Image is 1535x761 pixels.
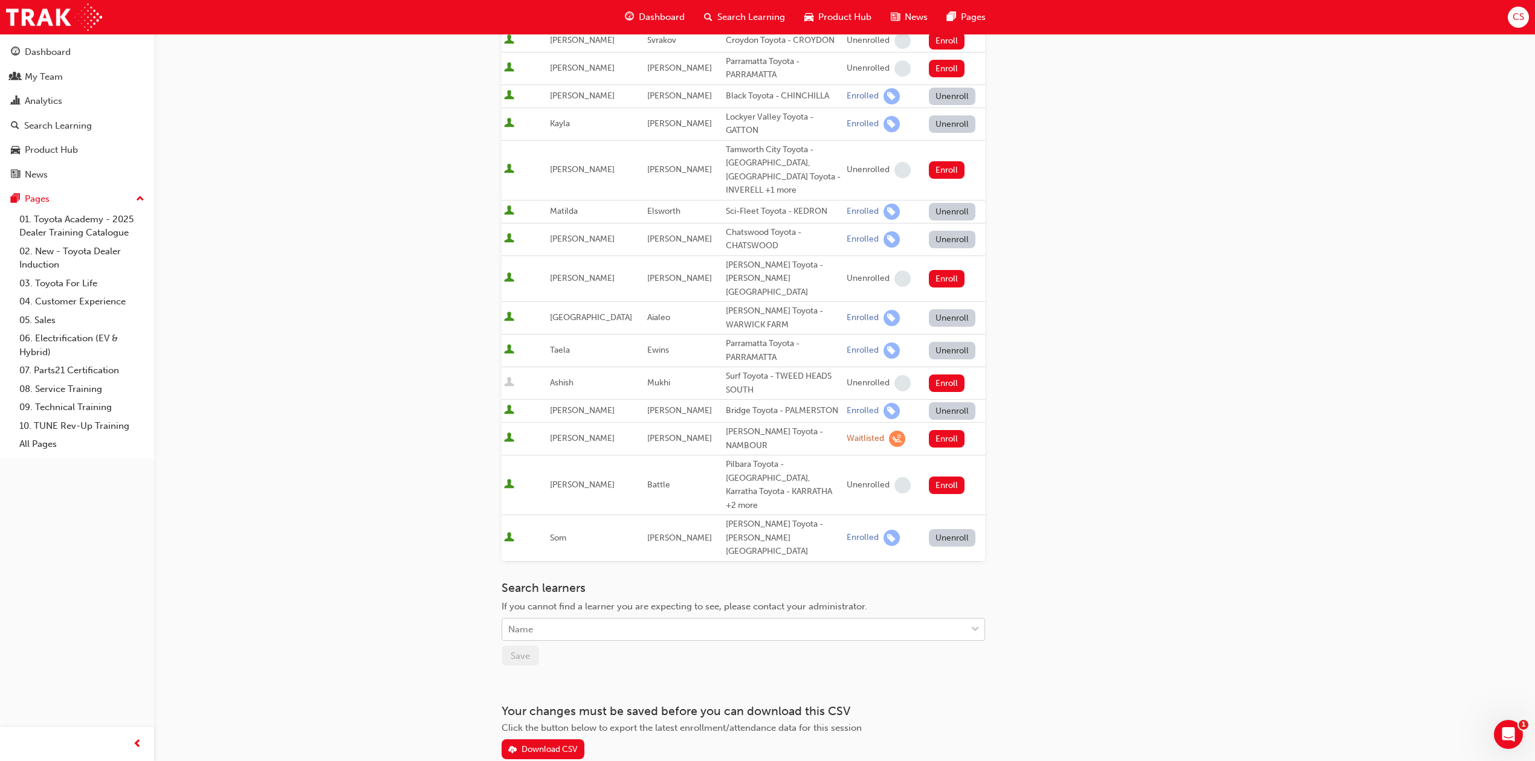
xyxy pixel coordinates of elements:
[847,532,879,544] div: Enrolled
[647,206,680,216] span: Elsworth
[550,35,615,45] span: [PERSON_NAME]
[726,143,842,197] div: Tamworth City Toyota - [GEOGRAPHIC_DATA], [GEOGRAPHIC_DATA] Toyota - INVERELL +1 more
[891,10,900,25] span: news-icon
[504,118,514,130] span: User is active
[847,63,890,74] div: Unenrolled
[25,45,71,59] div: Dashboard
[726,111,842,138] div: Lockyer Valley Toyota - GATTON
[550,533,566,543] span: Som
[550,118,570,129] span: Kayla
[947,10,956,25] span: pages-icon
[884,342,900,359] span: learningRecordVerb_ENROLL-icon
[884,310,900,326] span: learningRecordVerb_ENROLL-icon
[929,161,965,179] button: Enroll
[717,10,785,24] span: Search Learning
[1519,720,1528,730] span: 1
[726,458,842,512] div: Pilbara Toyota - [GEOGRAPHIC_DATA], Karratha Toyota - KARRATHA +2 more
[929,203,976,220] button: Unenroll
[502,646,539,666] button: Save
[929,477,965,494] button: Enroll
[647,480,670,490] span: Battle
[929,32,965,50] button: Enroll
[504,34,514,47] span: User is active
[11,72,20,83] span: people-icon
[504,532,514,544] span: User is active
[550,273,615,283] span: [PERSON_NAME]
[11,170,20,181] span: news-icon
[929,430,965,448] button: Enroll
[847,405,879,417] div: Enrolled
[550,433,615,443] span: [PERSON_NAME]
[905,10,928,24] span: News
[15,380,149,399] a: 08. Service Training
[881,5,937,30] a: news-iconNews
[550,345,570,355] span: Taela
[647,63,712,73] span: [PERSON_NAME]
[726,55,842,82] div: Parramatta Toyota - PARRAMATTA
[15,311,149,330] a: 05. Sales
[929,342,976,359] button: Unenroll
[15,361,149,380] a: 07. Parts21 Certification
[1513,10,1524,24] span: CS
[704,10,713,25] span: search-icon
[550,377,574,388] span: Ashish
[884,231,900,248] span: learningRecordVerb_ENROLL-icon
[15,274,149,293] a: 03. Toyota For Life
[929,529,976,547] button: Unenroll
[133,737,142,752] span: prev-icon
[847,312,879,324] div: Enrolled
[647,273,712,283] span: [PERSON_NAME]
[647,312,670,323] span: Aialeo
[504,272,514,284] span: User is active
[11,96,20,107] span: chart-icon
[502,581,985,595] h3: Search learners
[5,139,149,161] a: Product Hub
[6,4,102,31] img: Trak
[726,337,842,364] div: Parramatta Toyota - PARRAMATTA
[929,115,976,133] button: Unenroll
[24,119,92,133] div: Search Learning
[522,744,578,754] div: Download CSV
[647,433,712,443] span: [PERSON_NAME]
[894,477,911,493] span: learningRecordVerb_NONE-icon
[1508,7,1529,28] button: CS
[25,70,63,84] div: My Team
[847,345,879,356] div: Enrolled
[804,10,813,25] span: car-icon
[25,143,78,157] div: Product Hub
[795,5,881,30] a: car-iconProduct Hub
[504,377,514,389] span: User is inactive
[818,10,871,24] span: Product Hub
[847,377,890,389] div: Unenrolled
[929,374,965,392] button: Enroll
[647,533,712,543] span: [PERSON_NAME]
[884,88,900,104] span: learningRecordVerb_ENROLL-icon
[550,206,578,216] span: Matilda
[504,479,514,491] span: User is active
[847,433,884,445] div: Waitlisted
[847,273,890,284] div: Unenrolled
[929,402,976,420] button: Unenroll
[726,89,842,103] div: Black Toyota - CHINCHILLA
[502,722,862,733] span: Click the button below to export the latest enrollment/attendance data for this session
[504,312,514,324] span: User is active
[504,344,514,356] span: User is active
[502,704,985,718] h3: Your changes must be saved before you can download this CSV
[502,739,585,759] button: Download CSV
[726,518,842,559] div: [PERSON_NAME] Toyota - [PERSON_NAME][GEOGRAPHIC_DATA]
[647,91,712,101] span: [PERSON_NAME]
[647,345,669,355] span: Ewins
[504,233,514,245] span: User is active
[11,194,20,205] span: pages-icon
[639,10,685,24] span: Dashboard
[847,480,890,491] div: Unenrolled
[884,116,900,132] span: learningRecordVerb_ENROLL-icon
[511,650,530,661] span: Save
[15,292,149,311] a: 04. Customer Experience
[847,164,890,176] div: Unenrolled
[894,271,911,287] span: learningRecordVerb_NONE-icon
[726,226,842,253] div: Chatswood Toyota - CHATSWOOD
[894,60,911,77] span: learningRecordVerb_NONE-icon
[550,164,615,175] span: [PERSON_NAME]
[847,118,879,130] div: Enrolled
